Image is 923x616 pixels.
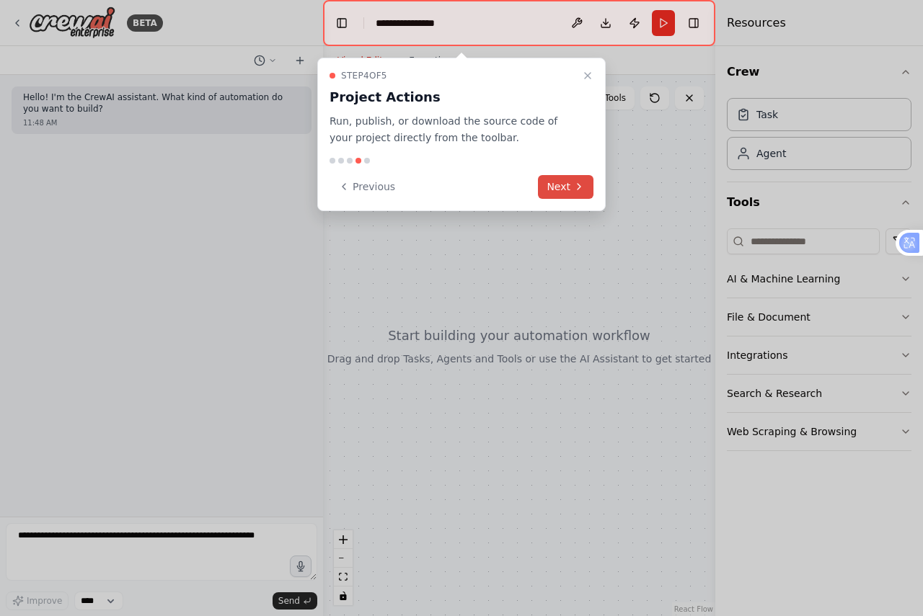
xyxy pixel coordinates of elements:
p: Run, publish, or download the source code of your project directly from the toolbar. [330,113,576,146]
span: Step 4 of 5 [341,70,387,81]
button: Previous [330,175,404,199]
button: Next [538,175,593,199]
h3: Project Actions [330,87,576,107]
button: Hide left sidebar [332,13,352,33]
button: Close walkthrough [579,67,596,84]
